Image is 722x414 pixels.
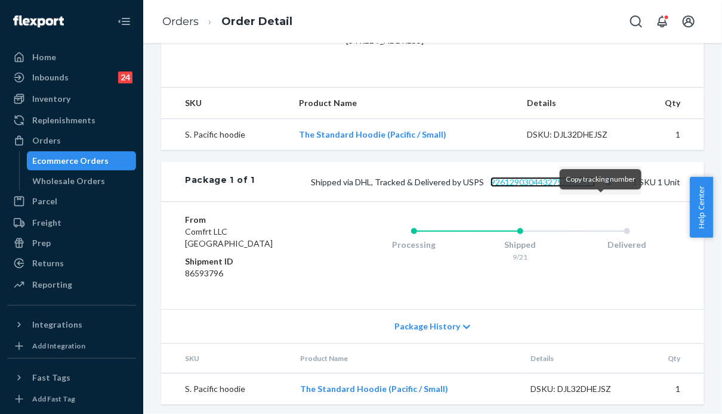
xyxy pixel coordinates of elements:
button: Open Search Box [624,10,648,33]
div: Freight [32,217,61,229]
div: Parcel [32,195,57,207]
span: Comfrt LLC [GEOGRAPHIC_DATA] [185,226,273,248]
td: 1 [637,119,704,151]
th: Qty [637,88,704,119]
th: SKU [161,344,291,373]
button: Fast Tags [7,368,136,387]
a: The Standard Hoodie (Pacific / Small) [299,129,447,139]
div: Inventory [32,93,70,105]
td: S. Pacific hoodie [161,373,291,405]
th: Product Name [291,344,522,373]
a: Parcel [7,192,136,211]
dt: Shipment ID [185,256,313,267]
th: Product Name [289,88,518,119]
div: 9/21 [467,252,574,262]
a: Orders [7,131,136,150]
td: 1 [641,373,704,405]
a: 9261290304432752883417 [490,177,596,187]
button: Close Navigation [112,10,136,33]
div: Inbounds [32,71,69,83]
a: Ecommerce Orders [27,151,137,170]
div: Prep [32,237,51,249]
div: Processing [360,239,467,251]
div: Shipped [467,239,574,251]
th: Details [518,88,637,119]
th: SKU [161,88,289,119]
div: Add Integration [32,341,85,351]
a: Add Integration [7,339,136,353]
a: Inventory [7,89,136,108]
div: 24 [118,71,132,83]
span: Shipped via DHL, Tracked & Delivered by USPS [311,177,616,187]
button: Integrations [7,315,136,334]
a: Prep [7,234,136,253]
button: Help Center [690,177,713,238]
a: Reporting [7,275,136,294]
div: Reporting [32,279,72,291]
div: DSKU: DJL32DHEJSZ [530,383,631,395]
a: Freight [7,213,136,232]
button: Open notifications [650,10,674,33]
div: Delivered [573,239,680,251]
a: The Standard Hoodie (Pacific / Small) [300,384,448,394]
th: Details [521,344,640,373]
a: Order Detail [221,15,292,28]
div: Fast Tags [32,372,70,384]
div: Returns [32,257,64,269]
a: Returns [7,254,136,273]
div: DSKU: DJL32DHEJSZ [527,129,628,141]
div: Orders [32,135,61,147]
div: Package 1 of 1 [185,174,255,189]
dt: From [185,214,313,226]
div: Home [32,51,56,63]
div: Add Fast Tag [32,394,75,404]
div: Replenishments [32,114,95,126]
div: Integrations [32,319,82,331]
a: Wholesale Orders [27,172,137,191]
a: Orders [162,15,199,28]
td: S. Pacific hoodie [161,119,289,151]
a: Replenishments [7,111,136,130]
div: 1 SKU 1 Unit [255,174,680,189]
div: Wholesale Orders [33,175,106,187]
div: Ecommerce Orders [33,155,109,167]
dd: 86593796 [185,267,313,279]
span: Copy tracking number [566,175,635,183]
th: Qty [641,344,704,373]
a: Add Fast Tag [7,392,136,406]
button: Open account menu [677,10,701,33]
span: Package History [394,320,460,332]
img: Flexport logo [13,15,64,27]
ol: breadcrumbs [153,4,302,39]
a: Home [7,48,136,67]
a: Inbounds24 [7,68,136,87]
